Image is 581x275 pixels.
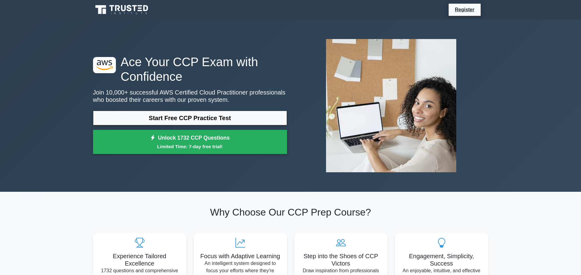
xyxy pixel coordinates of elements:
a: Start Free CCP Practice Test [93,111,287,125]
h5: Engagement, Simplicity, Success [400,252,483,267]
h5: Experience Tailored Excellence [98,252,181,267]
h5: Focus with Adaptive Learning [199,252,282,260]
small: Limited Time: 7-day free trial! [101,143,279,150]
h5: Step into the Shoes of CCP Victors [299,252,383,267]
h2: Why Choose Our CCP Prep Course? [93,206,488,218]
a: Unlock 1732 CCP QuestionsLimited Time: 7-day free trial! [93,130,287,154]
p: Join 10,000+ successful AWS Certified Cloud Practitioner professionals who boosted their careers ... [93,89,287,103]
a: Register [451,6,478,13]
h1: Ace Your CCP Exam with Confidence [93,55,287,84]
